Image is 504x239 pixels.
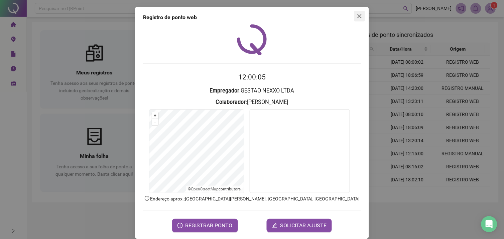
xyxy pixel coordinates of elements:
li: © contributors. [188,187,242,191]
button: + [152,112,158,119]
img: QRPoint [237,24,267,55]
p: Endereço aprox. : [GEOGRAPHIC_DATA][PERSON_NAME], [GEOGRAPHIC_DATA], [GEOGRAPHIC_DATA] [143,195,361,202]
button: – [152,119,158,125]
h3: : [PERSON_NAME] [143,98,361,107]
span: close [357,13,362,19]
button: REGISTRAR PONTO [172,219,238,232]
div: Registro de ponto web [143,13,361,21]
button: editSOLICITAR AJUSTE [267,219,332,232]
strong: Colaborador [216,99,246,105]
span: clock-circle [177,223,183,228]
time: 12:00:05 [238,73,266,81]
span: REGISTRAR PONTO [185,222,233,230]
span: SOLICITAR AJUSTE [280,222,327,230]
h3: : GESTAO NEXXO LTDA [143,86,361,95]
span: edit [272,223,277,228]
strong: Empregador [210,87,240,94]
span: info-circle [144,195,150,201]
div: Open Intercom Messenger [481,216,497,232]
a: OpenStreetMap [191,187,219,191]
button: Close [354,11,365,21]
